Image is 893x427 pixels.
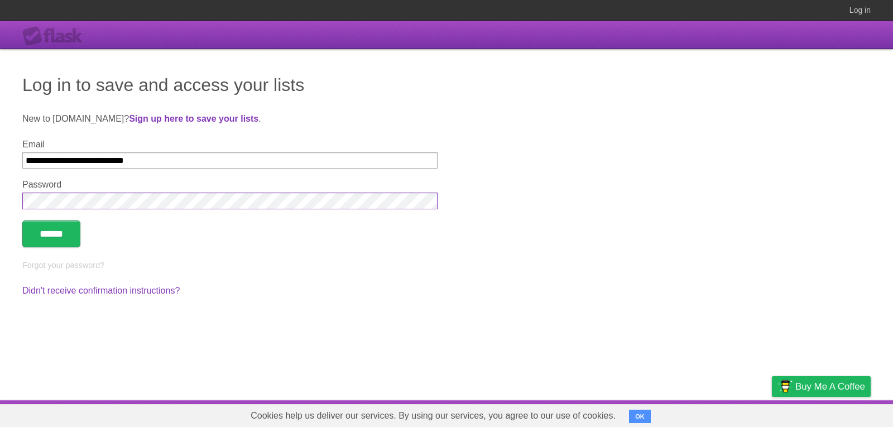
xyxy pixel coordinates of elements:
[22,140,438,150] label: Email
[629,410,651,423] button: OK
[22,286,180,295] a: Didn't receive confirmation instructions?
[22,71,871,98] h1: Log in to save and access your lists
[800,403,871,424] a: Suggest a feature
[719,403,744,424] a: Terms
[22,261,104,270] a: Forgot your password?
[22,112,871,126] p: New to [DOMAIN_NAME]? .
[757,403,786,424] a: Privacy
[239,405,627,427] span: Cookies help us deliver our services. By using our services, you agree to our use of cookies.
[772,376,871,397] a: Buy me a coffee
[22,26,89,46] div: Flask
[777,377,793,396] img: Buy me a coffee
[129,114,258,123] a: Sign up here to save your lists
[660,403,705,424] a: Developers
[22,180,438,190] label: Password
[623,403,647,424] a: About
[795,377,865,396] span: Buy me a coffee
